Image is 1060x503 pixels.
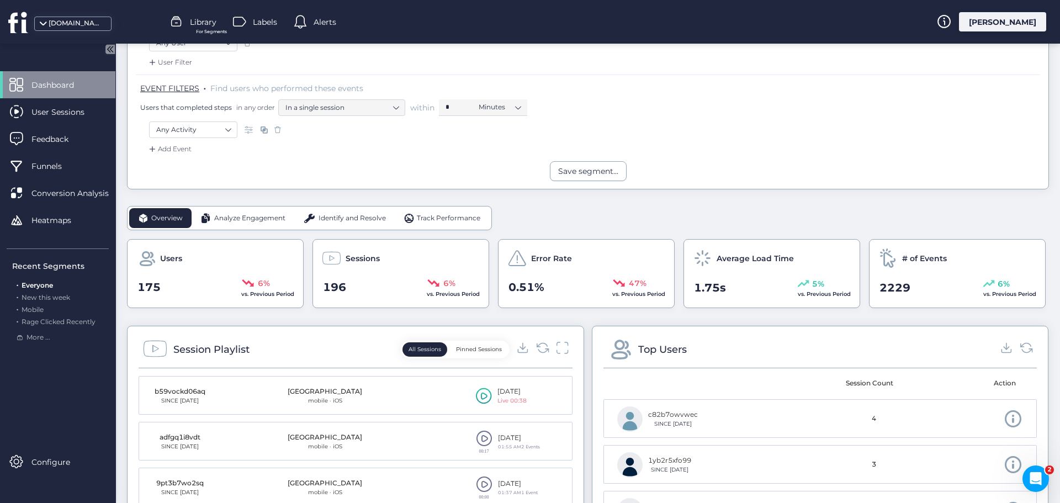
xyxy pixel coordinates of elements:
span: 4 [872,414,876,424]
mat-header-cell: Action [923,368,1029,399]
span: 6% [998,278,1010,290]
span: . [204,81,206,92]
span: . [17,315,18,326]
iframe: Intercom live chat [1022,465,1049,492]
span: Users [160,252,182,264]
span: Funnels [31,160,78,172]
span: 6% [443,277,455,289]
span: Track Performance [417,213,480,224]
span: For Segments [196,28,227,35]
div: User Filter [147,57,192,68]
span: Everyone [22,281,53,289]
span: Find users who performed these events [210,83,363,93]
div: Add Event [147,144,192,155]
div: [GEOGRAPHIC_DATA] [288,386,362,397]
span: Identify and Resolve [319,213,386,224]
div: mobile · iOS [288,442,362,451]
span: New this week [22,293,70,301]
span: Library [190,16,216,28]
div: Top Users [638,342,687,357]
span: 2 [1045,465,1054,474]
div: SINCE [DATE] [152,442,208,451]
div: SINCE [DATE] [152,488,208,497]
span: Dashboard [31,79,91,91]
span: 1.75s [694,279,726,296]
span: . [17,291,18,301]
div: b59vockd06aq [152,386,208,397]
span: User Sessions [31,106,101,118]
div: 01:37 AMㅤ1 Event [498,489,538,496]
nz-select-item: In a single session [285,99,398,116]
span: vs. Previous Period [798,290,851,298]
span: 175 [137,279,161,296]
div: adfgq1i8vdt [152,432,208,443]
div: Save segment... [558,165,618,177]
span: Conversion Analysis [31,187,125,199]
div: mobile · iOS [288,488,362,497]
span: Analyze Engagement [214,213,285,224]
div: 1yb2r5xfo99 [648,456,691,466]
nz-select-item: Minutes [479,99,521,115]
div: SINCE [DATE] [152,396,208,405]
div: Live 00:38 [497,396,527,405]
span: Feedback [31,133,85,145]
span: More ... [26,332,50,343]
span: within [410,102,434,113]
span: Configure [31,456,87,468]
span: EVENT FILTERS [140,83,199,93]
span: 6% [258,277,270,289]
div: Session Playlist [173,342,250,357]
div: [DATE] [498,479,538,489]
div: [DATE] [498,433,540,443]
span: Users that completed steps [140,103,232,112]
span: . [17,279,18,289]
span: Overview [151,213,183,224]
span: 47% [629,277,646,289]
div: 00:17 [476,449,492,453]
span: . [17,303,18,314]
button: Pinned Sessions [450,342,508,357]
div: [PERSON_NAME] [959,12,1046,31]
span: 3 [872,459,876,470]
div: 00:00 [476,495,492,499]
div: SINCE [DATE] [648,420,698,428]
span: 196 [323,279,346,296]
div: mobile · iOS [288,396,362,405]
div: 9pt3b7wo2sq [152,478,208,489]
nz-select-item: Any Activity [156,121,230,138]
div: [DOMAIN_NAME] [49,18,104,29]
span: Error Rate [531,252,572,264]
div: [DATE] [497,386,527,397]
div: SINCE [DATE] [648,465,691,474]
div: c82b7owvwec [648,410,698,420]
span: 5% [812,278,824,290]
span: in any order [234,103,275,112]
div: [GEOGRAPHIC_DATA] [288,478,362,489]
span: 0.51% [508,279,544,296]
span: # of Events [902,252,947,264]
span: Heatmaps [31,214,88,226]
span: Rage Clicked Recently [22,317,96,326]
div: 01:55 AMㅤ2 Events [498,443,540,451]
div: [GEOGRAPHIC_DATA] [288,432,362,443]
mat-header-cell: Session Count [816,368,923,399]
span: vs. Previous Period [983,290,1036,298]
span: Average Load Time [717,252,794,264]
span: vs. Previous Period [241,290,294,298]
span: vs. Previous Period [427,290,480,298]
span: Labels [253,16,277,28]
button: All Sessions [402,342,447,357]
span: vs. Previous Period [612,290,665,298]
span: Mobile [22,305,44,314]
span: Alerts [314,16,336,28]
span: 2229 [879,279,910,296]
div: Recent Segments [12,260,109,272]
span: Sessions [346,252,380,264]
